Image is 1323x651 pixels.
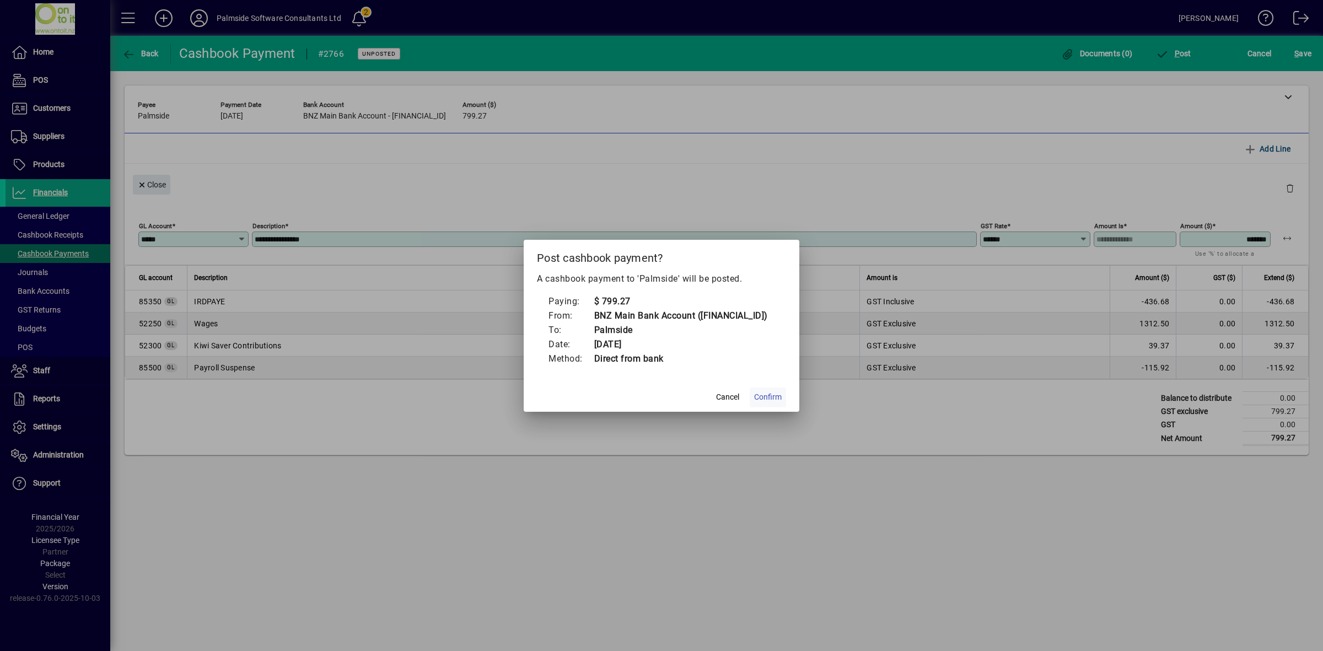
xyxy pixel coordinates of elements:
[594,323,768,337] td: Palmside
[548,337,594,352] td: Date:
[537,272,786,286] p: A cashbook payment to 'Palmside' will be posted.
[548,323,594,337] td: To:
[710,388,745,407] button: Cancel
[750,388,786,407] button: Confirm
[594,294,768,309] td: $ 799.27
[716,391,739,403] span: Cancel
[594,352,768,366] td: Direct from bank
[524,240,799,272] h2: Post cashbook payment?
[548,294,594,309] td: Paying:
[594,337,768,352] td: [DATE]
[548,352,594,366] td: Method:
[594,309,768,323] td: BNZ Main Bank Account ([FINANCIAL_ID])
[548,309,594,323] td: From:
[754,391,782,403] span: Confirm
